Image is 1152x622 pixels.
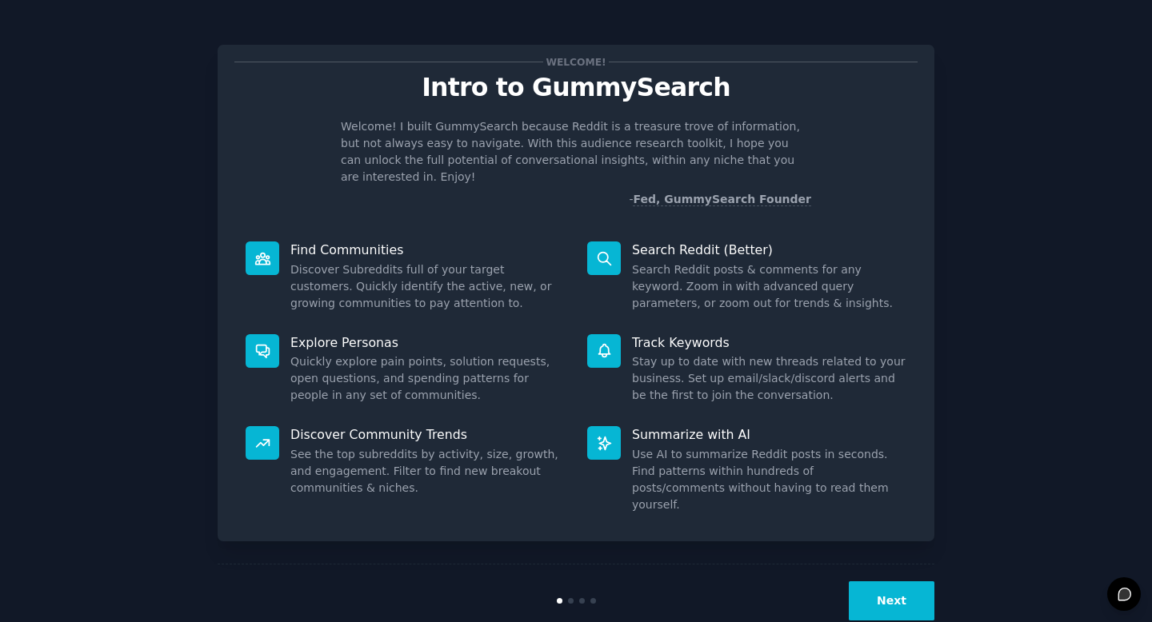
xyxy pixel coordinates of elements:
[290,446,565,496] dd: See the top subreddits by activity, size, growth, and engagement. Filter to find new breakout com...
[290,334,565,351] p: Explore Personas
[234,74,918,102] p: Intro to GummySearch
[290,353,565,404] dd: Quickly explore pain points, solution requests, open questions, and spending patterns for people ...
[629,191,811,208] div: -
[632,353,906,404] dd: Stay up to date with new threads related to your business. Set up email/slack/discord alerts and ...
[633,193,811,206] a: Fed, GummySearch Founder
[632,446,906,513] dd: Use AI to summarize Reddit posts in seconds. Find patterns within hundreds of posts/comments with...
[632,426,906,443] p: Summarize with AI
[290,241,565,258] p: Find Communities
[632,241,906,258] p: Search Reddit (Better)
[290,261,565,312] dd: Discover Subreddits full of your target customers. Quickly identify the active, new, or growing c...
[632,261,906,312] dd: Search Reddit posts & comments for any keyword. Zoom in with advanced query parameters, or zoom o...
[849,581,934,620] button: Next
[290,426,565,443] p: Discover Community Trends
[543,54,609,70] span: Welcome!
[632,334,906,351] p: Track Keywords
[341,118,811,185] p: Welcome! I built GummySearch because Reddit is a treasure trove of information, but not always ea...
